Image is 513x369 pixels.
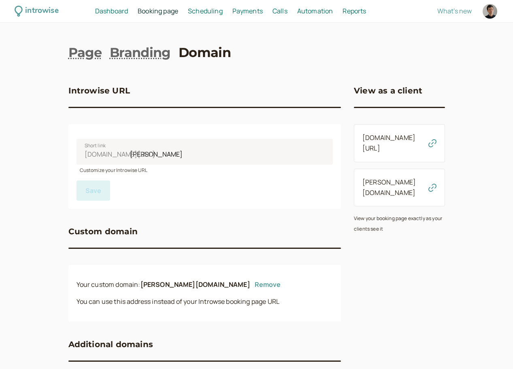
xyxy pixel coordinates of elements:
[85,149,155,160] span: [DOMAIN_NAME][URL]
[188,6,223,15] span: Scheduling
[272,6,287,17] a: Calls
[362,133,415,153] a: [DOMAIN_NAME][URL]
[77,280,333,290] p: Your custom domain:
[437,7,472,15] button: What's new
[77,139,333,165] input: [DOMAIN_NAME][URL]Short link
[232,6,263,15] span: Payments
[297,6,333,15] span: Automation
[15,5,59,17] a: introwise
[354,215,442,232] small: View your booking page exactly as your clients see it
[77,297,333,307] p: You can use this address instead of your Introwse booking page URL
[481,3,498,20] a: Account
[232,6,263,17] a: Payments
[179,44,231,62] a: Domain
[85,142,106,150] span: Short link
[68,84,130,97] h3: Introwise URL
[138,6,178,15] span: Booking page
[343,6,366,17] a: Reports
[68,225,138,238] h3: Custom domain
[272,6,287,15] span: Calls
[95,6,128,17] a: Dashboard
[85,186,102,195] span: Save
[354,84,422,97] h3: View as a client
[95,6,128,15] span: Dashboard
[140,280,250,289] b: [PERSON_NAME][DOMAIN_NAME]
[25,5,58,17] div: introwise
[110,44,170,62] a: Branding
[343,6,366,15] span: Reports
[138,6,178,17] a: Booking page
[68,338,153,351] h3: Additional domains
[437,6,472,15] span: What's new
[68,44,102,62] a: Page
[473,330,513,369] iframe: Chat Widget
[297,6,333,17] a: Automation
[255,281,281,288] button: Remove
[77,180,111,201] button: Save
[188,6,223,17] a: Scheduling
[362,178,416,197] a: [PERSON_NAME][DOMAIN_NAME]
[77,165,333,174] div: Customize your Introwise URL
